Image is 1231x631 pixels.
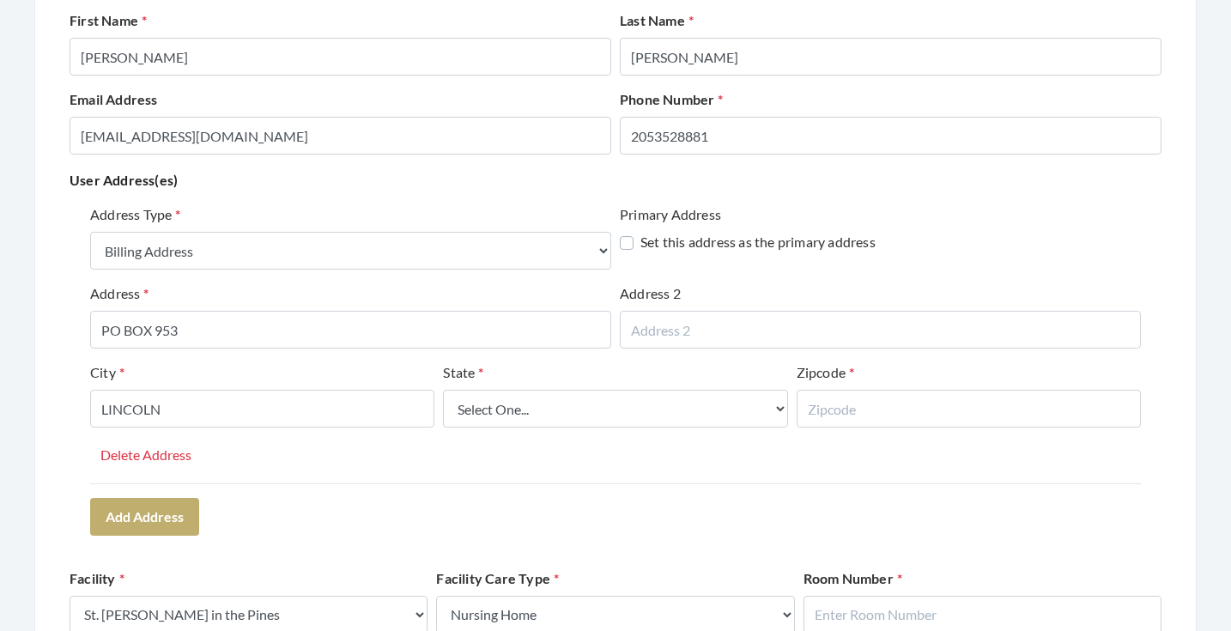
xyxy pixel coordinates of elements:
[90,441,202,469] button: Delete Address
[436,568,559,589] label: Facility Care Type
[70,10,147,31] label: First Name
[90,311,611,349] input: Address
[90,362,124,383] label: City
[797,362,855,383] label: Zipcode
[90,204,181,225] label: Address Type
[70,89,158,110] label: Email Address
[620,117,1161,155] input: Enter Phone Number
[90,498,199,536] button: Add Address
[70,38,611,76] input: Enter First Name
[620,311,1141,349] input: Address 2
[70,568,124,589] label: Facility
[803,568,902,589] label: Room Number
[797,390,1141,428] input: Zipcode
[620,89,724,110] label: Phone Number
[620,10,694,31] label: Last Name
[90,390,434,428] input: City
[620,232,876,252] label: Set this address as the primary address
[620,283,681,304] label: Address 2
[70,168,1161,192] p: User Address(es)
[620,38,1161,76] input: Enter Last Name
[70,117,611,155] input: Enter Email Address
[443,362,483,383] label: State
[90,283,149,304] label: Address
[620,204,721,225] label: Primary Address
